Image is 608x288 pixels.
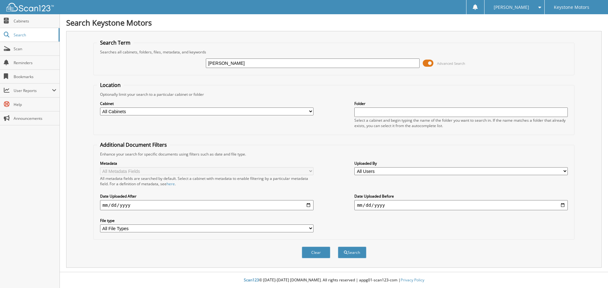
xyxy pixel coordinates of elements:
span: [PERSON_NAME] [494,5,529,9]
div: Select a cabinet and begin typing the name of the folder you want to search in. If the name match... [354,118,568,128]
img: scan123-logo-white.svg [6,3,54,11]
span: User Reports [14,88,52,93]
button: Clear [302,247,330,258]
label: Date Uploaded Before [354,193,568,199]
button: Search [338,247,366,258]
h1: Search Keystone Motors [66,17,602,28]
input: end [354,200,568,210]
div: Searches all cabinets, folders, files, metadata, and keywords [97,49,571,55]
label: Uploaded By [354,161,568,166]
label: Folder [354,101,568,106]
iframe: Chat Widget [576,258,608,288]
legend: Search Term [97,39,134,46]
a: here [167,181,175,187]
legend: Additional Document Filters [97,141,170,148]
label: Cabinet [100,101,313,106]
div: © [DATE]-[DATE] [DOMAIN_NAME]. All rights reserved | appg01-scan123-com | [60,273,608,288]
label: Date Uploaded After [100,193,313,199]
div: Enhance your search for specific documents using filters such as date and file type. [97,151,571,157]
input: start [100,200,313,210]
div: All metadata fields are searched by default. Select a cabinet with metadata to enable filtering b... [100,176,313,187]
span: Advanced Search [437,61,465,66]
a: Privacy Policy [401,277,424,283]
legend: Location [97,82,124,89]
span: Scan123 [244,277,259,283]
span: Cabinets [14,18,56,24]
span: Reminders [14,60,56,65]
span: Announcements [14,116,56,121]
div: Optionally limit your search to a particular cabinet or folder [97,92,571,97]
span: Search [14,32,55,38]
span: Help [14,102,56,107]
label: Metadata [100,161,313,166]
span: Scan [14,46,56,52]
span: Keystone Motors [554,5,589,9]
span: Bookmarks [14,74,56,79]
label: File type [100,218,313,223]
